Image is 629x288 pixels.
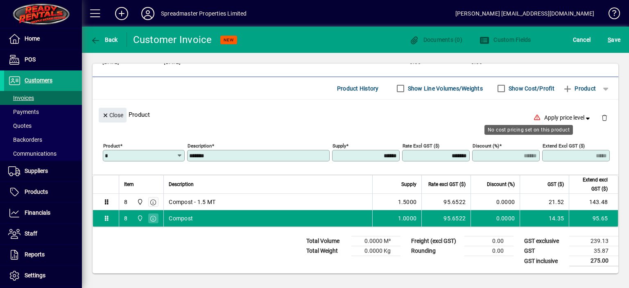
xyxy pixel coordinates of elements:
button: Documents (0) [407,32,464,47]
span: Apply price level [544,113,592,122]
td: 0.00 [464,246,514,256]
div: 8 [124,198,127,206]
a: Settings [4,265,82,286]
a: Staff [4,224,82,244]
a: Products [4,182,82,202]
span: Staff [25,230,37,237]
span: Compost - 1.5 MT [169,198,215,206]
div: Product [93,100,618,129]
div: [PERSON_NAME] [EMAIL_ADDRESS][DOMAIN_NAME] [455,7,594,20]
td: 143.48 [569,194,618,210]
button: Cancel [571,32,593,47]
span: GST ($) [548,180,564,189]
mat-label: Extend excl GST ($) [543,143,585,149]
span: Financials [25,209,50,216]
span: 965 State Highway 2 [135,197,144,206]
a: Quotes [4,119,82,133]
a: Backorders [4,133,82,147]
span: Rate excl GST ($) [428,180,466,189]
button: Close [99,108,127,122]
span: Discount (%) [487,180,515,189]
span: Item [124,180,134,189]
span: Description [169,180,194,189]
span: Backorders [8,136,42,143]
mat-label: Description [188,143,212,149]
span: Documents (0) [409,36,462,43]
td: Total Volume [302,236,351,246]
span: Extend excl GST ($) [574,175,608,193]
td: GST exclusive [520,236,569,246]
td: 14.35 [520,210,569,227]
button: Save [606,32,622,47]
span: Communications [8,150,57,157]
a: POS [4,50,82,70]
mat-label: Rate excl GST ($) [403,143,439,149]
label: Show Cost/Profit [507,84,554,93]
a: Payments [4,105,82,119]
span: Invoices [8,95,34,101]
td: Freight (excl GST) [407,236,464,246]
div: Customer Invoice [133,33,212,46]
td: 0.0000 Kg [351,246,400,256]
a: Communications [4,147,82,161]
span: Product History [337,82,379,95]
app-page-header-button: Close [97,111,129,118]
span: Products [25,188,48,195]
span: Payments [8,109,39,115]
label: Show Line Volumes/Weights [406,84,483,93]
div: Spreadmaster Properties Limited [161,7,247,20]
span: Back [91,36,118,43]
span: Supply [401,180,416,189]
a: Reports [4,245,82,265]
td: GST inclusive [520,256,569,266]
button: Profile [135,6,161,21]
td: 35.87 [569,246,618,256]
span: Customers [25,77,52,84]
span: 1.0000 [398,214,417,222]
span: 965 State Highway 2 [135,214,144,223]
span: Settings [25,272,45,279]
td: 21.52 [520,194,569,210]
button: Delete [595,108,614,127]
span: POS [25,56,36,63]
button: Custom Fields [477,32,533,47]
button: Back [88,32,120,47]
td: 0.00 [464,236,514,246]
app-page-header-button: Back [82,32,127,47]
span: Home [25,35,40,42]
a: Home [4,29,82,49]
button: Product History [334,81,382,96]
a: Invoices [4,91,82,105]
span: Compost [169,214,193,222]
td: GST [520,246,569,256]
span: NEW [224,37,234,43]
div: No cost pricing set on this product [484,125,573,135]
td: 275.00 [569,256,618,266]
td: 0.0000 [471,194,520,210]
span: Suppliers [25,168,48,174]
span: Reports [25,251,45,258]
td: 0.0000 M³ [351,236,400,246]
button: Apply price level [541,111,595,125]
td: Total Weight [302,246,351,256]
span: Custom Fields [480,36,531,43]
td: 0.0000 [471,210,520,227]
span: Cancel [573,33,591,46]
span: Quotes [8,122,32,129]
a: Suppliers [4,161,82,181]
span: 1.5000 [398,198,417,206]
mat-label: Supply [333,143,346,149]
td: 95.65 [569,210,618,227]
span: ave [608,33,620,46]
span: S [608,36,611,43]
app-page-header-button: Delete [595,114,614,121]
div: 95.6522 [427,198,466,206]
mat-label: Product [103,143,120,149]
span: Close [102,109,123,122]
td: Rounding [407,246,464,256]
button: Add [109,6,135,21]
div: 95.6522 [427,214,466,222]
div: 8 [124,214,127,222]
td: 239.13 [569,236,618,246]
a: Knowledge Base [602,2,619,28]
